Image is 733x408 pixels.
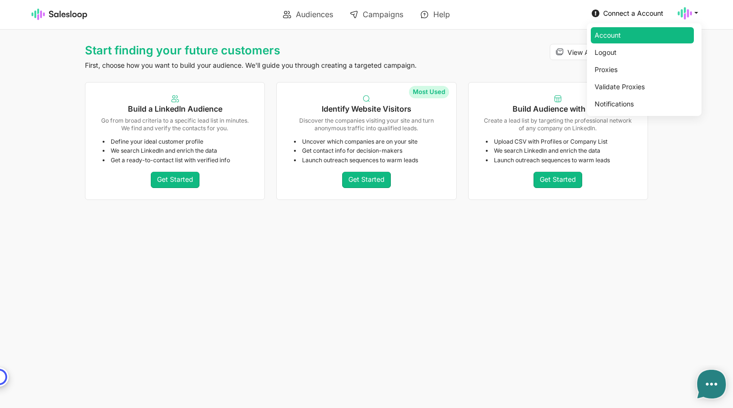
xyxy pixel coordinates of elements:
[486,138,634,146] li: Upload CSV with Profiles or Company List
[294,138,442,146] li: Uncover which companies are on your site
[486,147,634,155] li: We search LinkedIn and enrich the data
[591,44,694,61] a: Logout
[482,105,634,114] h5: Build Audience with CSV
[589,6,666,21] a: Connect a Account
[290,117,442,132] p: Discover the companies visiting your site and turn anonymous traffic into qualified leads.
[343,6,410,22] a: Campaigns
[414,6,457,22] a: Help
[276,6,340,22] a: Audiences
[591,79,694,95] a: Validate Proxies
[103,157,251,164] li: Get a ready-to-contact list with verified info
[31,9,88,20] img: Salesloop
[103,147,251,155] li: We search LinkedIn and enrich the data
[342,172,391,188] a: Get Started
[591,96,694,112] a: Notifications
[409,86,449,99] span: Most Used
[550,44,648,60] a: View Active Campaigns
[85,44,457,57] h1: Start finding your future customers
[591,27,694,43] a: Account
[294,147,442,155] li: Get contact info for decision-makers
[591,62,694,78] a: Proxies
[486,157,634,164] li: Launch outreach sequences to warm leads
[294,157,442,164] li: Launch outreach sequences to warm leads
[99,117,251,132] p: Go from broad criteria to a specific lead list in minutes. We find and verify the contacts for you.
[103,138,251,146] li: Define your ideal customer profile
[534,172,582,188] a: Get Started
[99,105,251,114] h5: Build a LinkedIn Audience
[567,48,642,56] span: View Active Campaigns
[290,105,442,114] h5: Identify Website Visitors
[482,117,634,132] p: Create a lead list by targeting the professional network of any company on LinkedIn.
[151,172,199,188] a: Get Started
[603,9,663,17] span: Connect a Account
[85,61,457,70] p: First, choose how you want to build your audience. We'll guide you through creating a targeted ca...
